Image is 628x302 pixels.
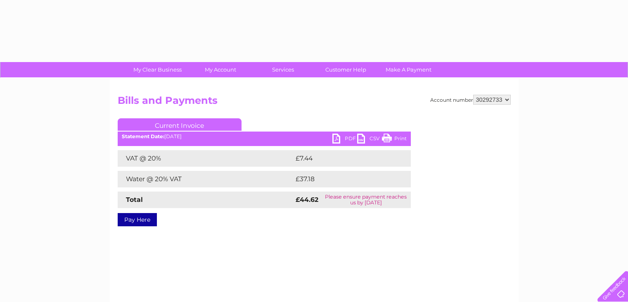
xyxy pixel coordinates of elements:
a: Pay Here [118,213,157,226]
a: Print [382,134,407,146]
td: Please ensure payment reaches us by [DATE] [321,192,410,208]
td: Water @ 20% VAT [118,171,294,187]
a: Customer Help [312,62,380,77]
strong: £44.62 [296,196,318,204]
a: PDF [332,134,357,146]
td: £37.18 [294,171,393,187]
div: Account number [430,95,511,105]
a: Services [249,62,317,77]
a: My Clear Business [123,62,192,77]
a: My Account [186,62,254,77]
td: VAT @ 20% [118,150,294,167]
b: Statement Date: [122,133,164,139]
div: [DATE] [118,134,411,139]
a: Current Invoice [118,118,242,131]
a: Make A Payment [374,62,443,77]
strong: Total [126,196,143,204]
a: CSV [357,134,382,146]
td: £7.44 [294,150,391,167]
h2: Bills and Payments [118,95,511,110]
